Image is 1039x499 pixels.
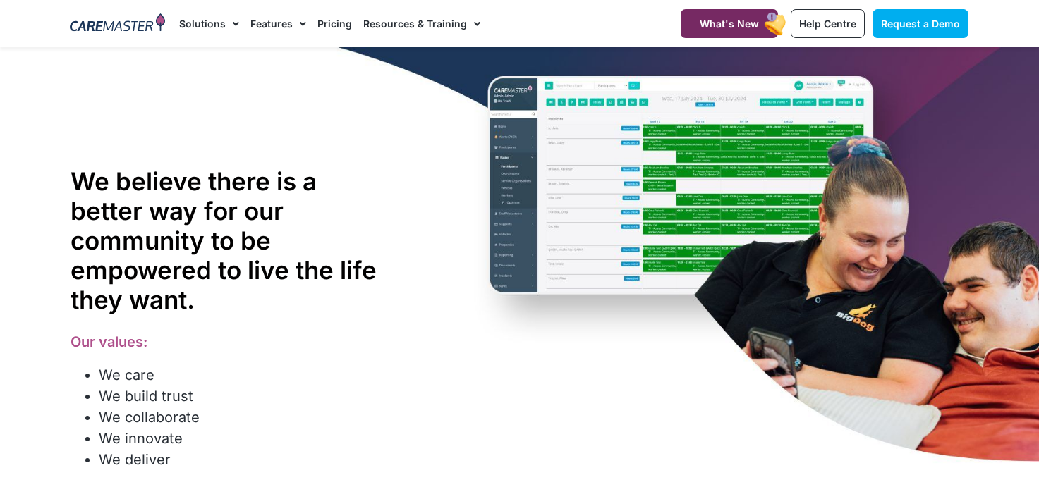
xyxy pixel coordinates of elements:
[71,166,394,314] h1: We believe there is a better way for our community to be empowered to live the life they want.
[99,449,394,470] li: We deliver
[881,18,960,30] span: Request a Demo
[791,9,865,38] a: Help Centre
[99,428,394,449] li: We innovate
[70,13,165,35] img: CareMaster Logo
[681,9,778,38] a: What's New
[99,364,394,386] li: We care
[99,407,394,428] li: We collaborate
[873,9,968,38] a: Request a Demo
[99,386,394,407] li: We build trust
[700,18,759,30] span: What's New
[71,333,394,350] h3: Our values:
[799,18,856,30] span: Help Centre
